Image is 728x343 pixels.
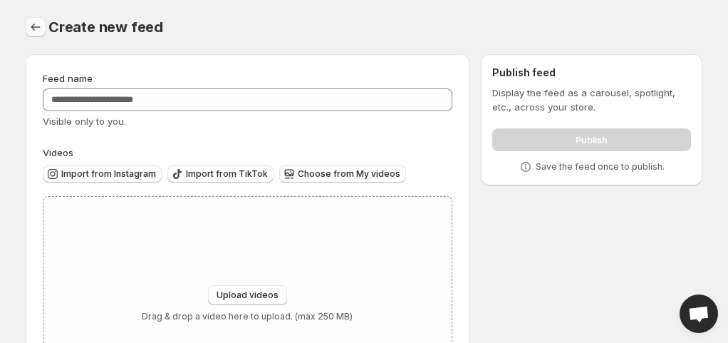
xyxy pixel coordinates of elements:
span: Import from Instagram [61,168,156,180]
p: Drag & drop a video here to upload. (max 250 MB) [142,311,353,322]
span: Upload videos [217,290,279,301]
span: Feed name [43,73,93,84]
h2: Publish feed [492,66,691,80]
span: Choose from My videos [298,168,400,180]
button: Import from Instagram [43,165,162,183]
span: Create new feed [48,19,163,36]
button: Import from TikTok [167,165,274,183]
span: Videos [43,147,73,158]
p: Save the feed once to publish. [536,161,665,173]
div: Open chat [680,295,718,333]
span: Import from TikTok [186,168,268,180]
button: Choose from My videos [279,165,406,183]
button: Settings [26,17,46,37]
button: Upload videos [208,285,287,305]
span: Visible only to you. [43,116,126,127]
p: Display the feed as a carousel, spotlight, etc., across your store. [492,86,691,114]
